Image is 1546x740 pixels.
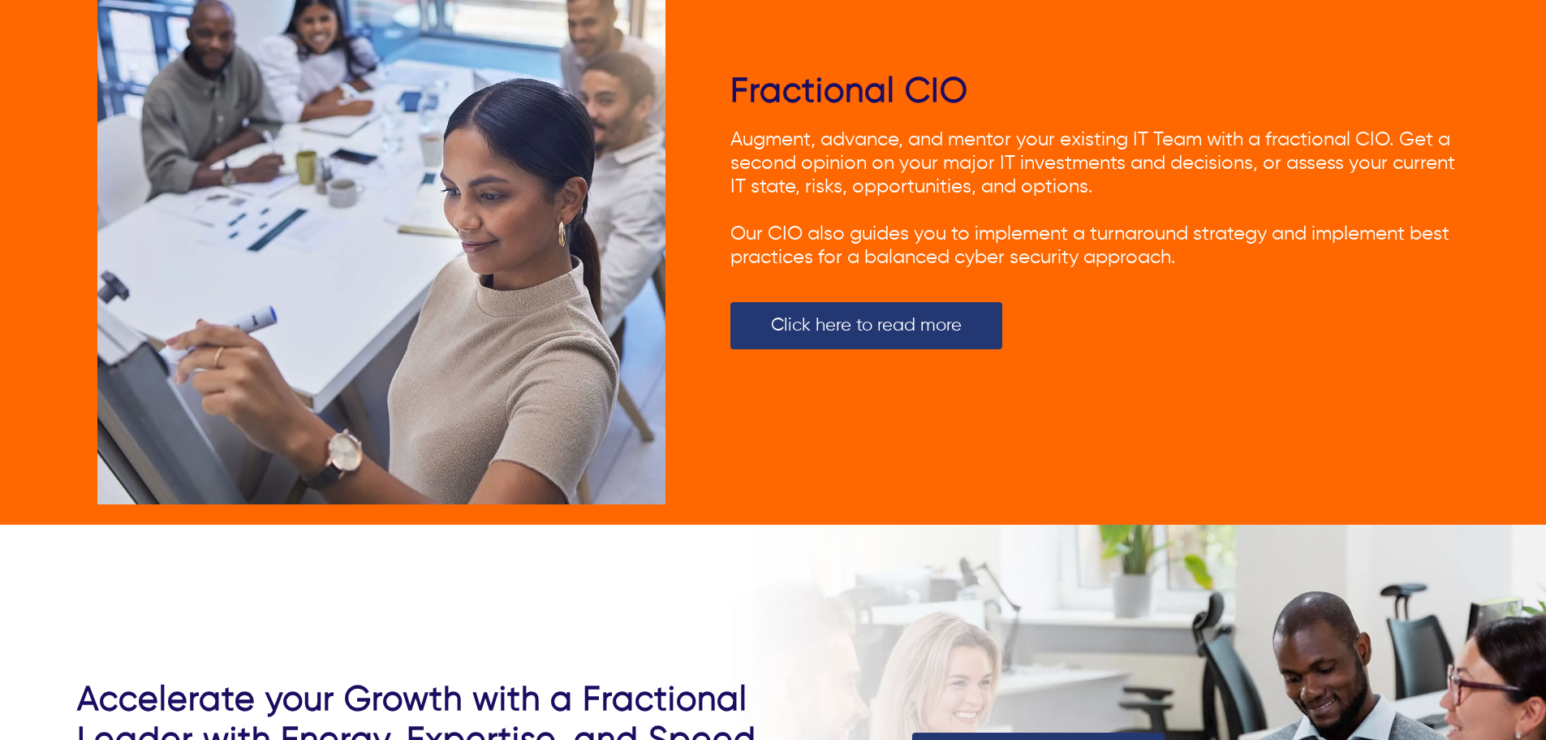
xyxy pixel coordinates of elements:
a: Fractional CIO [730,75,968,109]
span: Our CIO also guides you to implement a turnaround strategy and implement best practices for a bal... [730,224,1449,267]
span: Augment, advance, and mentor your existing IT Team with a fractional CIO. Get a second opinion on... [730,130,1455,197]
a: Click here to read more [730,302,1002,349]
